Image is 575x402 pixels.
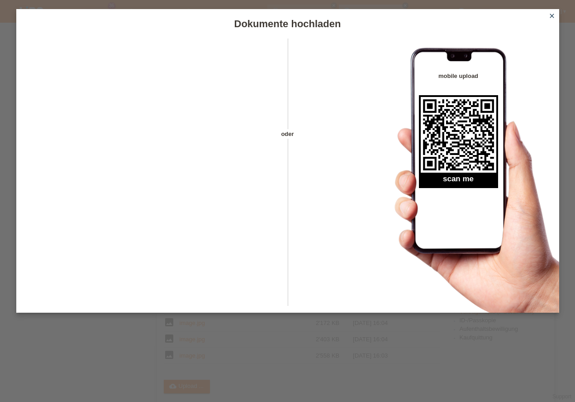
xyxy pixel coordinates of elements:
a: close [546,11,558,22]
h2: scan me [419,174,498,188]
h4: mobile upload [419,73,498,79]
iframe: Upload [30,61,272,288]
i: close [548,12,556,19]
h1: Dokumente hochladen [16,18,559,29]
span: oder [272,129,304,139]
